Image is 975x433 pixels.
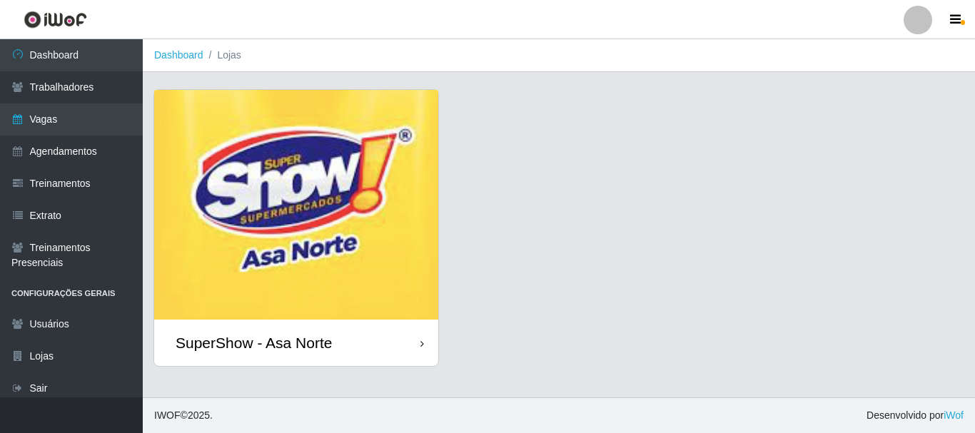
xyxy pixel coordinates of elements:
span: © 2025 . [154,408,213,423]
span: Desenvolvido por [867,408,964,423]
img: CoreUI Logo [24,11,87,29]
nav: breadcrumb [143,39,975,72]
div: SuperShow - Asa Norte [176,334,332,352]
a: Dashboard [154,49,203,61]
a: SuperShow - Asa Norte [154,90,438,366]
span: IWOF [154,409,181,421]
a: iWof [944,409,964,421]
li: Lojas [203,48,241,63]
img: cardImg [154,90,438,320]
